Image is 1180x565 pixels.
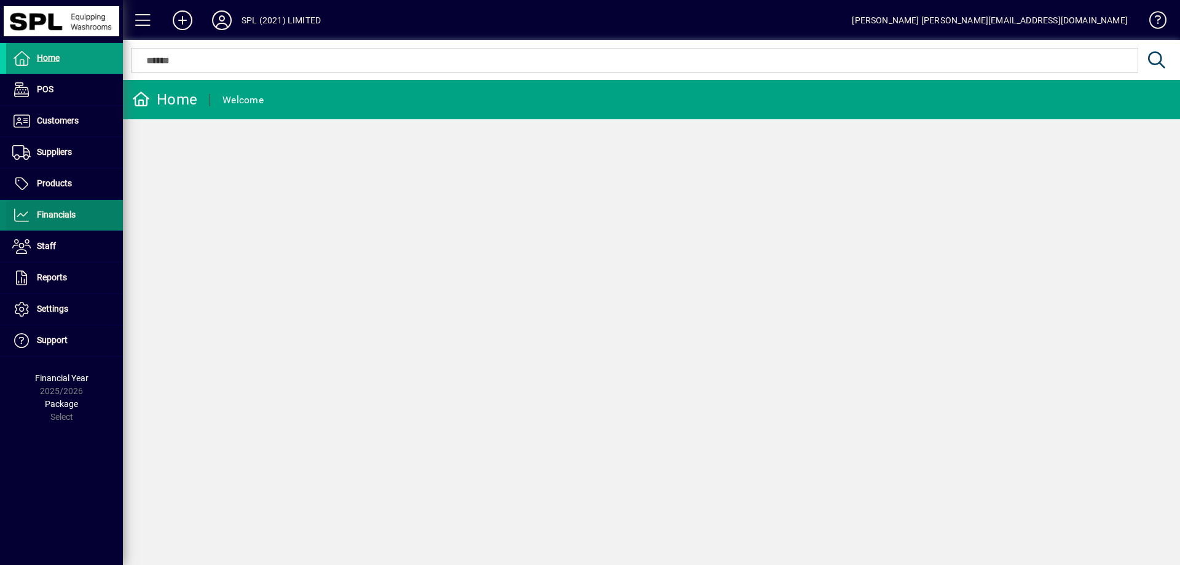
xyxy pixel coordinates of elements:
[202,9,242,31] button: Profile
[37,116,79,125] span: Customers
[37,304,68,314] span: Settings
[6,200,123,231] a: Financials
[6,168,123,199] a: Products
[6,137,123,168] a: Suppliers
[37,147,72,157] span: Suppliers
[37,335,68,345] span: Support
[37,178,72,188] span: Products
[37,241,56,251] span: Staff
[6,294,123,325] a: Settings
[222,90,264,110] div: Welcome
[45,399,78,409] span: Package
[37,84,53,94] span: POS
[35,373,88,383] span: Financial Year
[163,9,202,31] button: Add
[37,210,76,219] span: Financials
[6,74,123,105] a: POS
[6,231,123,262] a: Staff
[37,53,60,63] span: Home
[6,325,123,356] a: Support
[242,10,321,30] div: SPL (2021) LIMITED
[132,90,197,109] div: Home
[1140,2,1165,42] a: Knowledge Base
[6,106,123,136] a: Customers
[37,272,67,282] span: Reports
[6,263,123,293] a: Reports
[852,10,1128,30] div: [PERSON_NAME] [PERSON_NAME][EMAIL_ADDRESS][DOMAIN_NAME]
